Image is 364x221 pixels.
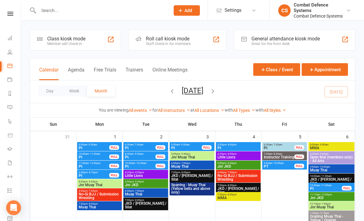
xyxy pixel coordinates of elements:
[321,202,331,205] span: - 1:00pm
[171,143,202,146] span: 9:00am
[109,145,119,149] div: FULL
[171,183,213,194] span: Sparring - Muay Thai (Yellow belts and above only)
[263,143,295,146] span: 6:30am
[78,189,121,192] span: 6:00pm
[125,183,167,186] span: Jnr JKD
[134,198,144,201] span: - 8:00pm
[125,146,156,149] span: Pt
[146,35,191,41] div: Roll call kiosk mode
[78,146,110,149] span: Pt
[88,189,98,192] span: - 7:00pm
[184,8,192,13] span: Add
[215,117,262,130] th: Thu
[30,117,77,130] th: Sun
[125,174,167,177] span: Little Lions
[263,164,295,168] span: PT
[217,196,259,199] span: MMA
[78,174,110,177] span: Pt
[78,162,110,164] span: 11:00am
[263,152,295,155] span: 7:30am
[320,174,332,177] span: - 11:00am
[310,202,353,205] span: 12:15pm
[125,152,156,155] span: 8:30am
[7,87,21,101] a: Reports
[263,162,295,164] span: 9:00am
[278,4,291,16] div: CS
[135,162,147,164] span: - 10:30am
[320,193,332,196] span: - 12:00pm
[7,198,21,212] a: What's New
[89,152,100,155] span: - 11:00am
[134,143,143,146] span: - 7:30am
[6,200,21,215] div: Open Intercom Messenger
[226,152,237,155] span: - 4:50pm
[61,85,87,96] button: Week
[217,164,259,168] span: Jnr JKD
[310,152,353,155] span: 8:00am
[226,184,237,186] span: - 8:00pm
[171,155,213,159] span: Jnr Muay Thai
[255,107,264,112] strong: with
[125,201,167,209] span: JKD / [PERSON_NAME] / Silat
[310,155,353,162] span: Open Mat (members only) - All Arts
[88,171,98,174] span: - 4:10pm
[109,173,119,177] div: FULL
[217,162,259,164] span: 5:00pm
[294,163,304,168] div: FULL
[78,192,121,199] span: No-Gi BJJ / Submission Wrestling
[129,108,152,113] a: All events
[88,202,98,205] span: - 8:00pm
[99,107,129,112] strong: You are viewing
[78,205,121,209] span: Muay Thai
[134,171,144,174] span: - 4:50pm
[308,117,355,130] th: Sat
[123,117,169,130] th: Tue
[78,180,121,183] span: 5:00pm
[169,117,215,130] th: Wed
[310,196,353,199] span: Jnr JKD
[174,5,200,15] button: Add
[160,131,169,141] div: 2
[180,152,190,155] span: - 5:45pm
[125,143,156,146] span: 6:30am
[37,6,166,14] input: Search...
[7,73,21,87] a: Payments
[7,129,21,142] a: Product Sales
[78,171,110,174] span: 3:40pm
[206,131,215,141] div: 3
[225,3,242,17] span: Settings
[217,143,259,146] span: 3:30pm
[180,171,190,174] span: - 8:00pm
[346,131,355,141] div: 6
[217,146,259,149] span: Pt
[171,174,213,181] span: JKD / [PERSON_NAME] / Silat
[217,171,259,174] span: 6:00pm
[158,108,190,113] a: All Instructors
[319,211,329,214] span: - 2:15pm
[78,155,110,159] span: Pt
[47,41,85,46] div: Member self check-in
[152,107,158,112] strong: for
[180,162,190,164] span: - 7:00pm
[226,162,237,164] span: - 5:45pm
[190,107,194,112] strong: at
[342,186,352,190] div: FULL
[217,174,259,181] span: No-Gi BJJ / Submission Wrestling
[272,152,282,155] span: - 8:30am
[302,63,348,76] button: Appointment
[226,193,237,196] span: - 8:00pm
[263,155,295,159] span: Instructor Training
[180,143,190,146] span: - 9:30am
[87,85,115,96] button: Month
[310,143,353,146] span: 8:00am
[47,35,85,41] div: Class kiosk mode
[78,152,110,155] span: 10:00am
[7,45,21,59] a: People
[217,155,259,159] span: Little Lions
[233,108,255,113] a: All Types
[78,183,121,186] span: Jnr Muay Thai
[194,108,225,113] a: All Locations
[272,143,282,146] span: - 7:30am
[65,131,76,141] div: 31
[125,155,156,159] span: Pt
